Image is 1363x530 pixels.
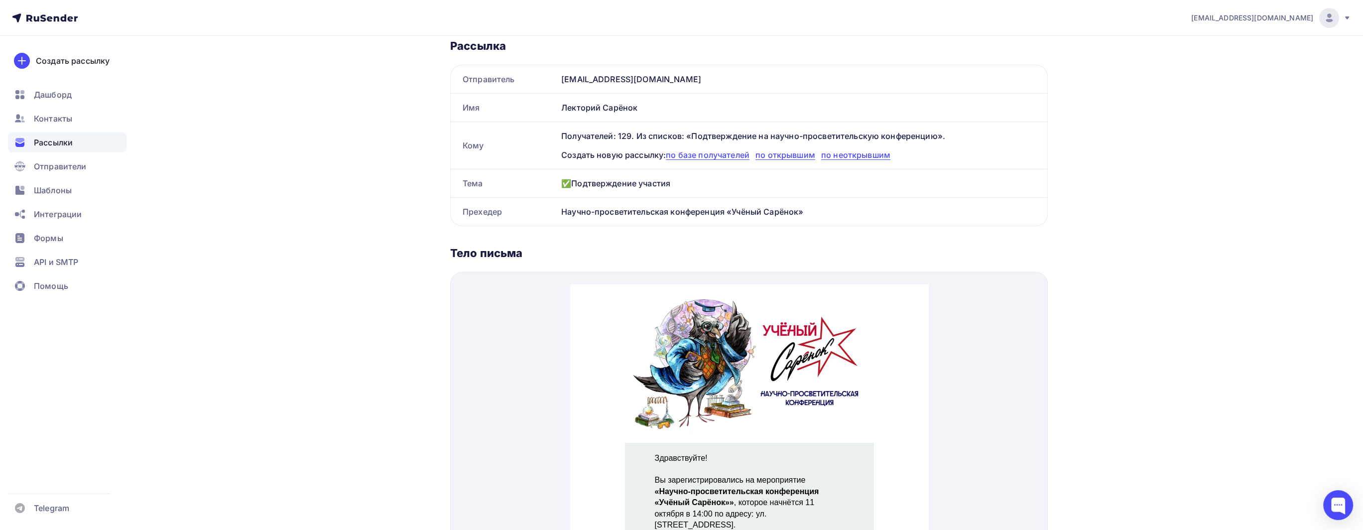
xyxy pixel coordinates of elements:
[8,132,126,152] a: Рассылки
[34,280,68,292] span: Помощь
[1191,8,1351,28] a: [EMAIL_ADDRESS][DOMAIN_NAME]
[561,149,1035,161] div: Создать новую рассылку:
[451,94,557,122] div: Имя
[80,302,279,321] a: Да, участвую :)
[34,136,73,148] span: Рассылки
[171,428,187,444] img: Telegram
[85,190,274,201] p: Вы зарегистрировались на мероприятие
[557,65,1047,93] div: [EMAIL_ADDRESS][DOMAIN_NAME]
[666,150,749,160] span: по базе получателей
[34,256,78,268] span: API и SMTP
[451,198,557,226] div: Прехедер
[557,198,1047,226] div: Научно-просветительская конференция «Учёный Сарёнок»
[450,246,1048,260] div: Тело письма
[8,109,126,129] a: Контакты
[34,113,72,125] span: Контакты
[55,156,304,158] table: divider
[138,343,220,351] span: Нет, планы изменились :(
[34,184,72,196] span: Шаблоны
[561,130,1035,142] div: Получателей: 129. Из списков: «Подтверждение на научно-просветительскую конференцию».
[85,428,274,444] div: social
[8,228,126,248] a: Формы
[85,202,274,247] p: , которое начнётся 11 октября в 14:00 по адресу: ул. [STREET_ADDRESS].
[755,150,815,160] span: по открывшим
[34,208,82,220] span: Интеграции
[85,203,249,222] strong: «Научно-просветительская конференция «Учёный Сарёнок»»
[34,89,72,101] span: Дашборд
[34,502,69,514] span: Telegram
[8,156,126,176] a: Отправители
[451,169,557,197] div: Тема
[451,65,557,93] div: Отправитель
[821,150,890,160] span: по неоткрывшим
[8,85,126,105] a: Дашборд
[1191,13,1313,23] span: [EMAIL_ADDRESS][DOMAIN_NAME]
[451,122,557,169] div: Кому
[55,396,304,398] table: divider
[155,307,204,315] span: Да, участвую :)
[450,39,1048,53] div: Рассылка
[80,338,279,356] a: Нет, планы изменились :(
[85,258,274,280] p: Чтобы быть уверенными, что всем хватит места, подтвердите пожалуйста своё участие:
[34,160,87,172] span: Отправители
[36,55,110,67] div: Создать рассылку
[557,94,1047,122] div: Лекторий Сарёнок
[171,428,187,444] table: Telegram icon
[557,169,1047,197] div: ✅Подтверждение участия
[8,180,126,200] a: Шаблоны
[34,232,63,244] span: Формы
[85,168,274,179] p: Здравствуйте!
